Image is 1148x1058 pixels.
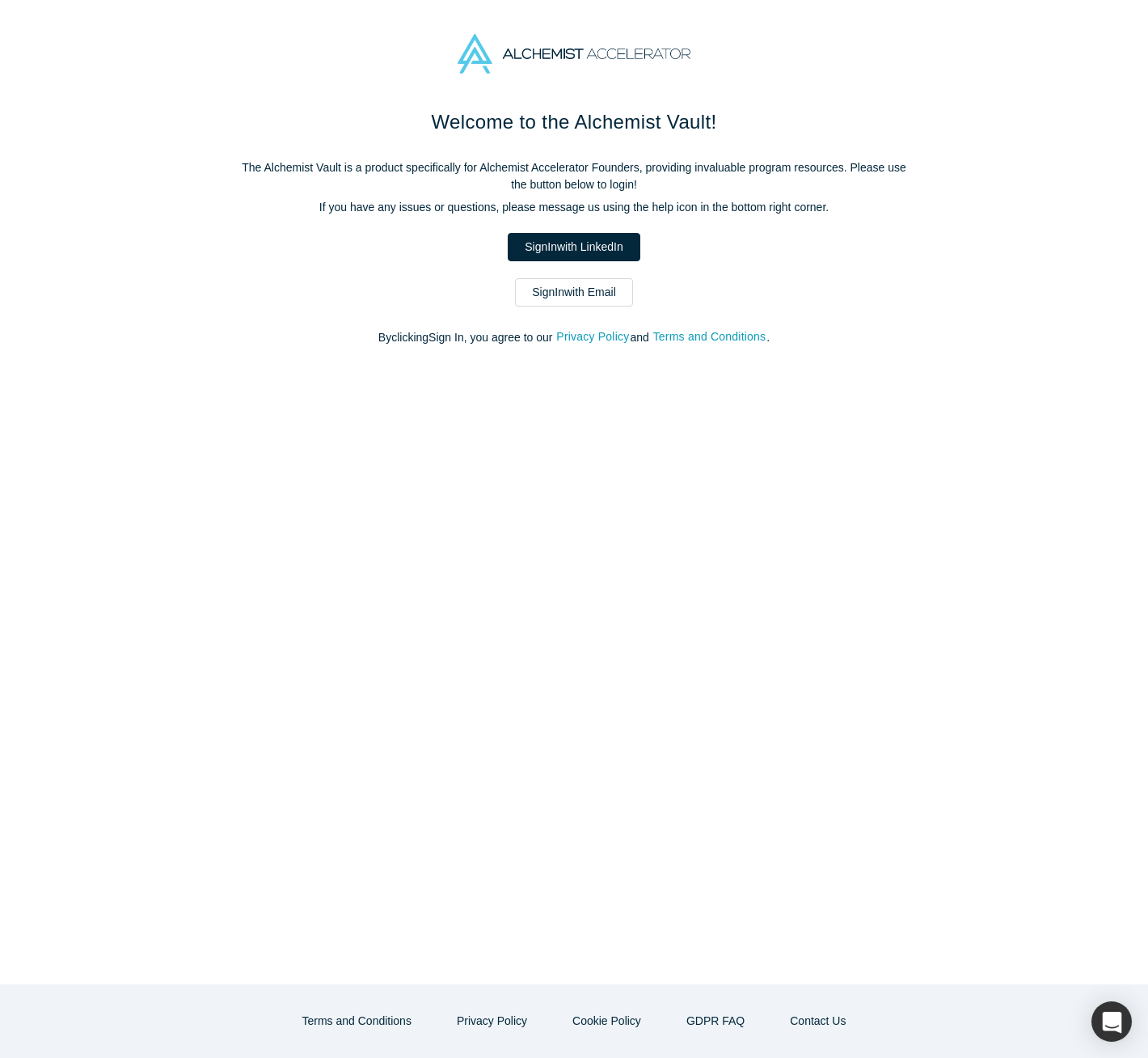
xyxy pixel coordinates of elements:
h1: Welcome to the Alchemist Vault! [234,108,914,137]
button: Contact Us [773,1007,863,1035]
a: SignInwith Email [515,278,633,307]
p: If you have any issues or questions, please message us using the help icon in the bottom right co... [234,199,914,216]
button: Terms and Conditions [285,1007,428,1035]
a: GDPR FAQ [669,1007,762,1035]
a: SignInwith LinkedIn [508,233,639,261]
p: The Alchemist Vault is a product specifically for Alchemist Accelerator Founders, providing inval... [234,159,914,193]
button: Privacy Policy [440,1007,544,1035]
p: By clicking Sign In , you agree to our and . [234,329,914,346]
button: Cookie Policy [555,1007,658,1035]
button: Terms and Conditions [652,328,767,346]
button: Privacy Policy [555,328,630,346]
img: Alchemist Accelerator Logo [458,34,690,74]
